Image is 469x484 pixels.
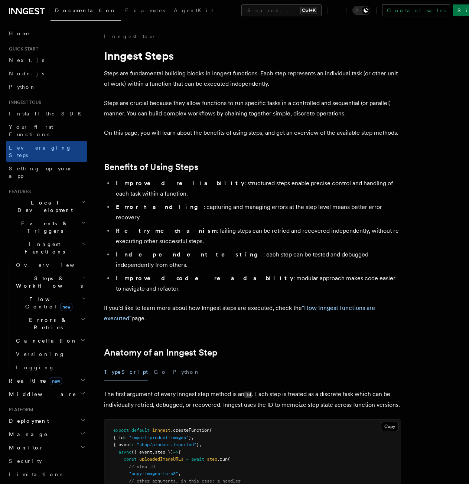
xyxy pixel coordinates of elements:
span: => [173,449,178,455]
span: Flow Control [13,295,82,310]
span: { id [113,435,124,440]
button: Copy [381,422,398,431]
span: Install the SDK [9,111,86,117]
span: "copy-images-to-s3" [129,471,178,476]
span: Events & Triggers [6,220,81,235]
span: Overview [16,262,92,268]
a: Overview [13,258,87,272]
span: Local Development [6,199,81,214]
span: step [207,457,217,462]
span: Manage [6,431,48,438]
span: new [50,377,62,385]
li: : each step can be tested and debugged independently from others. [114,249,401,270]
button: Python [173,364,200,380]
span: ({ event [131,449,152,455]
span: Versioning [16,351,65,357]
span: uploadedImageURLs [139,457,183,462]
button: Flow Controlnew [13,292,87,313]
a: Python [6,80,87,94]
li: : modular approach makes code easier to navigate and refactor. [114,273,401,294]
span: AgentKit [174,7,213,13]
span: step }) [155,449,173,455]
span: Realtime [6,377,62,385]
div: Inngest Functions [6,258,87,374]
span: = [186,457,189,462]
span: await [191,457,204,462]
button: Go [154,364,167,380]
span: } [189,435,191,440]
span: Steps & Workflows [13,275,83,290]
span: : [124,435,126,440]
code: id [244,392,252,398]
span: Errors & Retries [13,316,81,331]
button: Errors & Retries [13,313,87,334]
a: Benefits of Using Steps [104,162,198,172]
span: { [178,449,181,455]
button: Steps & Workflows [13,272,87,292]
span: Documentation [55,7,116,13]
a: Documentation [51,2,121,21]
span: // step ID [129,464,155,469]
button: Manage [6,428,87,441]
span: Your first Functions [9,124,53,137]
span: Monitor [6,444,44,451]
span: inngest [152,428,170,433]
span: Features [6,189,31,194]
a: Leveraging Steps [6,141,87,162]
button: Middleware [6,387,87,401]
button: Inngest Functions [6,238,87,258]
span: default [131,428,150,433]
li: : structured steps enable precise control and handling of each task within a function. [114,178,401,199]
span: , [152,449,155,455]
button: Realtimenew [6,374,87,387]
li: : failing steps can be retried and recovered independently, without re-executing other successful... [114,226,401,246]
a: Node.js [6,67,87,80]
span: , [199,442,202,447]
span: Setting up your app [9,166,73,179]
strong: Improved code readability [116,275,293,282]
p: The first argument of every Inngest step method is an . Each step is treated as a discrete task w... [104,389,401,410]
span: Examples [125,7,165,13]
span: Middleware [6,390,76,398]
a: Setting up your app [6,162,87,183]
kbd: Ctrl+K [300,7,317,14]
a: Security [6,454,87,468]
a: Home [6,27,87,40]
span: Quick start [6,46,38,52]
a: Versioning [13,347,87,361]
a: Install the SDK [6,107,87,120]
span: .run [217,457,228,462]
strong: Retry mechanism [116,227,217,234]
h1: Inngest Steps [104,49,401,62]
p: If you'd like to learn more about how Inngest steps are executed, check the page. [104,303,401,324]
button: Monitor [6,441,87,454]
span: } [196,442,199,447]
span: Deployment [6,417,49,425]
span: , [178,471,181,476]
span: "shop/product.imported" [137,442,196,447]
span: { event [113,442,131,447]
span: Next.js [9,57,44,63]
span: "import-product-images" [129,435,189,440]
span: ( [228,457,230,462]
a: Contact sales [382,4,450,16]
strong: Error handling [116,203,203,210]
span: new [60,303,72,311]
strong: Improved reliability [116,180,244,187]
button: Search...Ctrl+K [241,4,322,16]
span: Cancellation [13,337,77,344]
a: Next.js [6,53,87,67]
a: Your first Functions [6,120,87,141]
span: Inngest tour [6,99,42,105]
button: TypeScript [104,364,148,380]
span: const [124,457,137,462]
a: AgentKit [169,2,218,20]
button: Deployment [6,414,87,428]
span: : [131,442,134,447]
span: Node.js [9,71,44,76]
a: Inngest tour [104,33,156,40]
a: Logging [13,361,87,374]
strong: Independent testing [116,251,263,258]
span: Logging [16,364,55,370]
a: Limitations [6,468,87,481]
